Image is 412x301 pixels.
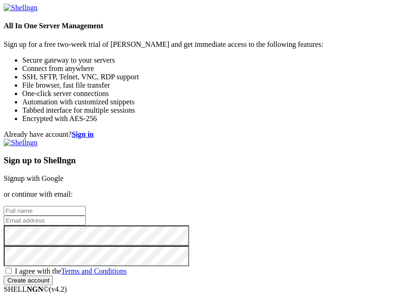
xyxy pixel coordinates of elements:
[22,90,408,98] li: One-click server connections
[4,139,38,147] img: Shellngn
[22,73,408,81] li: SSH, SFTP, Telnet, VNC, RDP support
[15,267,127,275] span: I agree with the
[61,267,127,275] a: Terms and Conditions
[22,56,408,64] li: Secure gateway to your servers
[4,174,63,182] a: Signup with Google
[22,115,408,123] li: Encrypted with AES-256
[72,130,94,138] a: Sign in
[22,106,408,115] li: Tabbed interface for multiple sessions
[4,130,408,139] div: Already have account?
[49,285,67,293] span: 4.2.0
[4,22,408,30] h4: All In One Server Management
[22,98,408,106] li: Automation with customized snippets
[4,206,86,216] input: Full name
[4,40,408,49] p: Sign up for a free two-week trial of [PERSON_NAME] and get immediate access to the following feat...
[4,285,67,293] span: SHELL ©
[27,285,44,293] b: NGN
[4,155,408,166] h3: Sign up to Shellngn
[4,190,408,199] p: or continue with email:
[22,81,408,90] li: File browser, fast file transfer
[4,275,53,285] input: Create account
[4,216,86,225] input: Email address
[6,268,12,274] input: I agree with theTerms and Conditions
[4,4,38,12] img: Shellngn
[22,64,408,73] li: Connect from anywhere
